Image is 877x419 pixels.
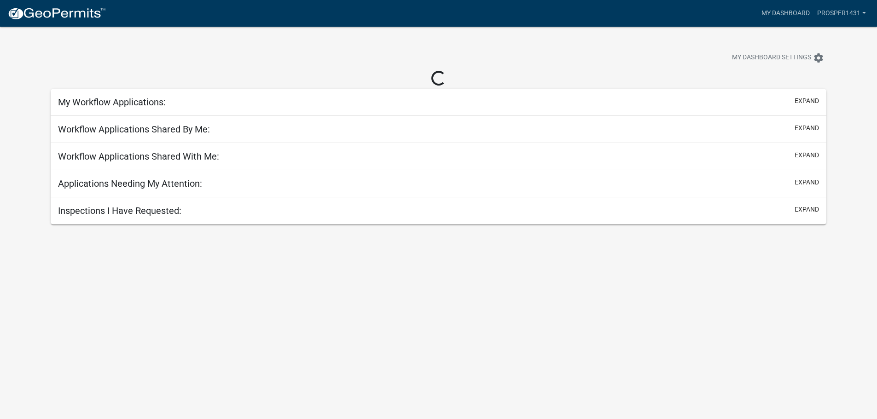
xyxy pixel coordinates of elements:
span: My Dashboard Settings [732,52,811,63]
button: expand [795,205,819,214]
button: expand [795,123,819,133]
button: expand [795,178,819,187]
h5: Applications Needing My Attention: [58,178,202,189]
button: expand [795,150,819,160]
h5: Workflow Applications Shared By Me: [58,124,210,135]
a: Prosper1431 [813,5,870,22]
button: My Dashboard Settingssettings [725,49,831,67]
h5: Inspections I Have Requested: [58,205,181,216]
i: settings [813,52,824,63]
button: expand [795,96,819,106]
h5: Workflow Applications Shared With Me: [58,151,219,162]
h5: My Workflow Applications: [58,97,166,108]
a: My Dashboard [758,5,813,22]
